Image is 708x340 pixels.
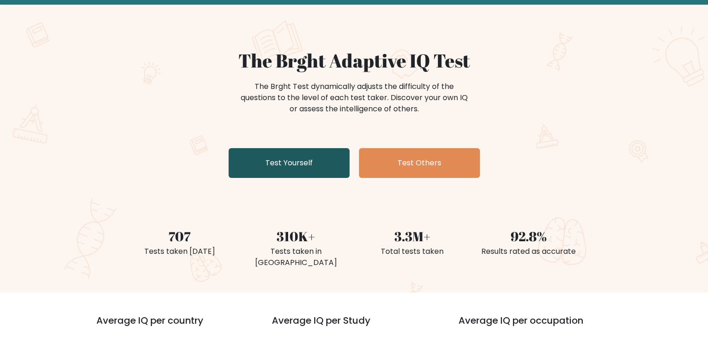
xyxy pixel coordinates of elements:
[127,226,232,246] div: 707
[459,315,623,337] h3: Average IQ per occupation
[360,246,465,257] div: Total tests taken
[476,226,581,246] div: 92.8%
[272,315,436,337] h3: Average IQ per Study
[476,246,581,257] div: Results rated as accurate
[243,246,349,268] div: Tests taken in [GEOGRAPHIC_DATA]
[229,148,350,178] a: Test Yourself
[360,226,465,246] div: 3.3M+
[127,246,232,257] div: Tests taken [DATE]
[127,49,581,72] h1: The Brght Adaptive IQ Test
[96,315,238,337] h3: Average IQ per country
[359,148,480,178] a: Test Others
[238,81,471,115] div: The Brght Test dynamically adjusts the difficulty of the questions to the level of each test take...
[243,226,349,246] div: 310K+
